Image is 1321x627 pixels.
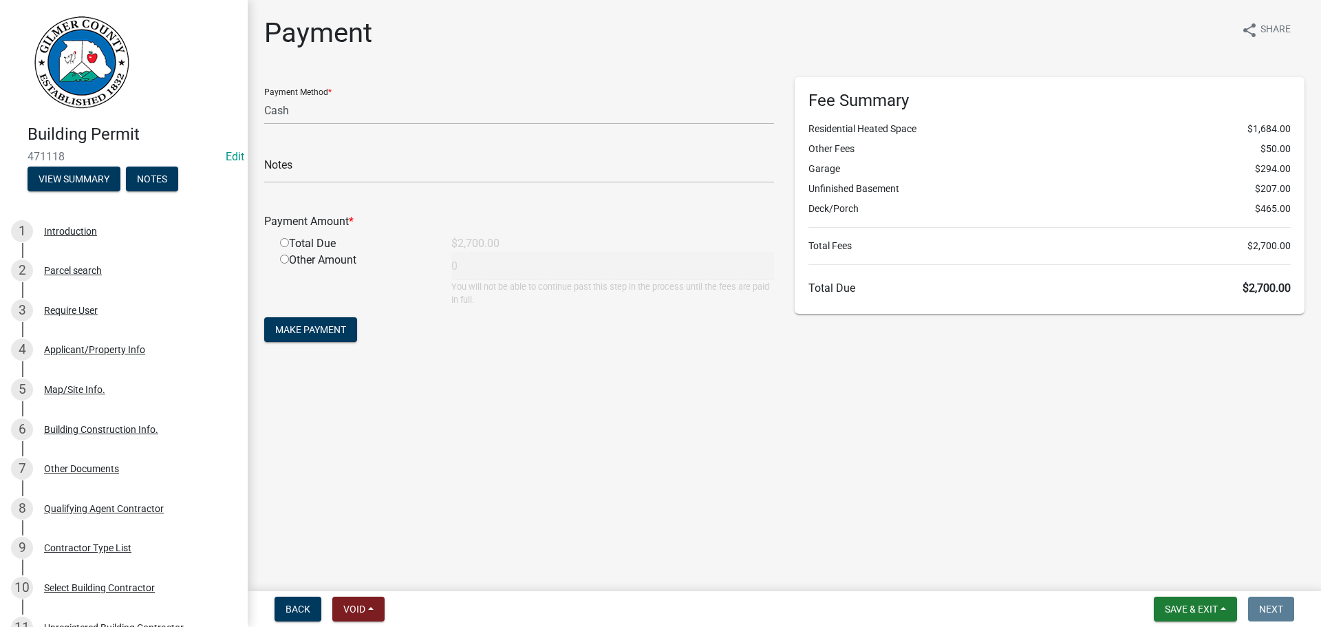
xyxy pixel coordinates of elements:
div: Select Building Contractor [44,583,155,593]
div: Introduction [44,226,97,236]
div: 7 [11,458,33,480]
li: Other Fees [808,142,1291,156]
div: 2 [11,259,33,281]
span: $2,700.00 [1243,281,1291,295]
img: Gilmer County, Georgia [28,14,131,110]
button: shareShare [1230,17,1302,43]
span: Next [1259,604,1283,615]
div: Other Amount [270,252,441,306]
div: 10 [11,577,33,599]
div: 9 [11,537,33,559]
li: Garage [808,162,1291,176]
button: Next [1248,597,1294,621]
div: Applicant/Property Info [44,345,145,354]
span: Back [286,604,310,615]
li: Unfinished Basement [808,182,1291,196]
span: 471118 [28,150,220,163]
div: Total Due [270,235,441,252]
div: 4 [11,339,33,361]
div: Map/Site Info. [44,385,105,394]
div: 3 [11,299,33,321]
div: Contractor Type List [44,543,131,553]
span: $465.00 [1255,202,1291,216]
h6: Total Due [808,281,1291,295]
button: View Summary [28,167,120,191]
h4: Building Permit [28,125,237,145]
div: 5 [11,379,33,401]
wm-modal-confirm: Summary [28,174,120,185]
button: Back [275,597,321,621]
li: Total Fees [808,239,1291,253]
span: Share [1260,22,1291,39]
div: 8 [11,498,33,520]
li: Residential Heated Space [808,122,1291,136]
div: Require User [44,306,98,315]
div: Qualifying Agent Contractor [44,504,164,513]
wm-modal-confirm: Notes [126,174,178,185]
div: 1 [11,220,33,242]
span: Make Payment [275,324,346,335]
a: Edit [226,150,244,163]
li: Deck/Porch [808,202,1291,216]
button: Void [332,597,385,621]
wm-modal-confirm: Edit Application Number [226,150,244,163]
div: Building Construction Info. [44,425,158,434]
i: share [1241,22,1258,39]
span: $294.00 [1255,162,1291,176]
div: Other Documents [44,464,119,474]
button: Make Payment [264,317,357,342]
span: $50.00 [1260,142,1291,156]
h1: Payment [264,17,372,50]
span: Void [343,604,365,615]
button: Notes [126,167,178,191]
div: 6 [11,418,33,440]
div: Parcel search [44,266,102,275]
h6: Fee Summary [808,91,1291,111]
button: Save & Exit [1154,597,1237,621]
span: $2,700.00 [1247,239,1291,253]
span: $1,684.00 [1247,122,1291,136]
div: Payment Amount [254,213,784,230]
span: $207.00 [1255,182,1291,196]
span: Save & Exit [1165,604,1218,615]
